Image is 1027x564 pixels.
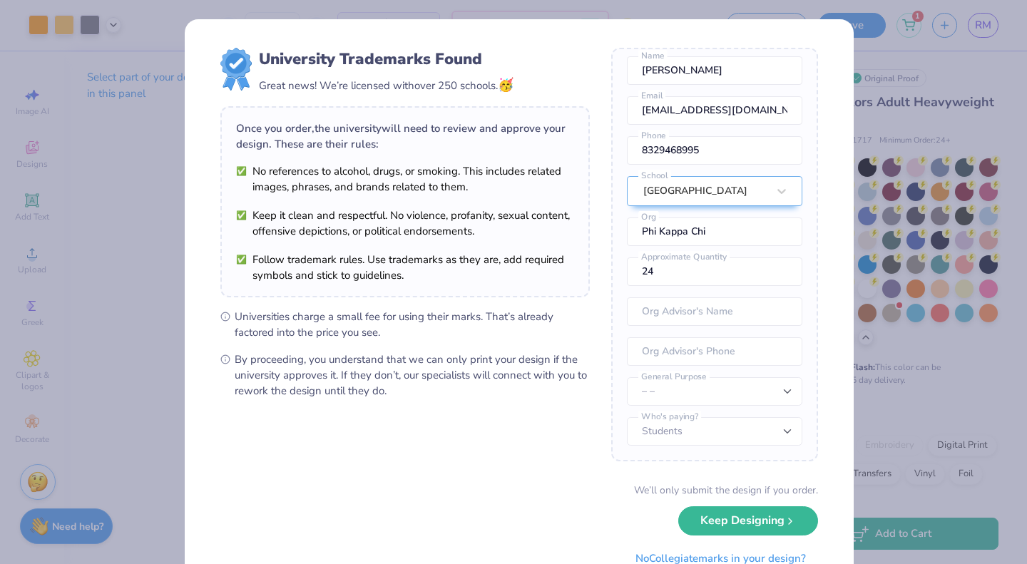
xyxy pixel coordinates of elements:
[236,252,574,283] li: Follow trademark rules. Use trademarks as they are, add required symbols and stick to guidelines.
[627,257,802,286] input: Approximate Quantity
[627,96,802,125] input: Email
[236,121,574,152] div: Once you order, the university will need to review and approve your design. These are their rules:
[259,48,513,71] div: University Trademarks Found
[236,163,574,195] li: No references to alcohol, drugs, or smoking. This includes related images, phrases, and brands re...
[220,48,252,91] img: license-marks-badge.png
[627,297,802,326] input: Org Advisor's Name
[498,76,513,93] span: 🥳
[259,76,513,95] div: Great news! We’re licensed with over 250 schools.
[236,207,574,239] li: Keep it clean and respectful. No violence, profanity, sexual content, offensive depictions, or po...
[627,136,802,165] input: Phone
[678,506,818,535] button: Keep Designing
[627,337,802,366] input: Org Advisor's Phone
[235,352,590,399] span: By proceeding, you understand that we can only print your design if the university approves it. I...
[235,309,590,340] span: Universities charge a small fee for using their marks. That’s already factored into the price you...
[634,483,818,498] div: We’ll only submit the design if you order.
[627,56,802,85] input: Name
[627,217,802,246] input: Org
